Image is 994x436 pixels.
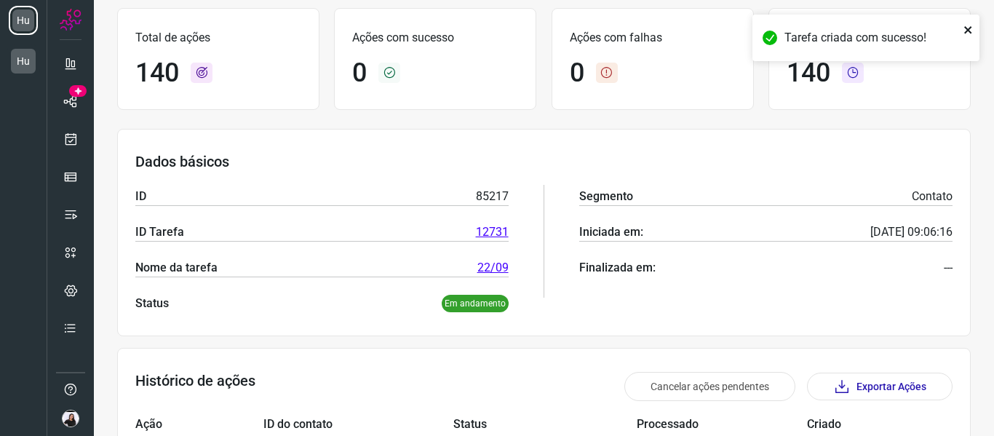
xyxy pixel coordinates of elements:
p: --- [944,259,953,277]
button: Cancelar ações pendentes [624,372,795,401]
li: Hu [9,6,38,35]
p: Ações com sucesso [352,29,518,47]
h3: Dados básicos [135,153,953,170]
h1: 0 [352,58,367,89]
img: Logo [60,9,81,31]
p: Total de ações [135,29,301,47]
button: Exportar Ações [807,373,953,400]
img: 662d8b14c1de322ee1c7fc7bf9a9ccae.jpeg [62,410,79,427]
p: Status [135,295,169,312]
p: Finalizada em: [579,259,656,277]
p: Contato [912,188,953,205]
a: 22/09 [477,259,509,277]
h1: 0 [570,58,584,89]
h1: 140 [135,58,179,89]
p: [DATE] 09:06:16 [870,223,953,241]
div: Tarefa criada com sucesso! [784,29,959,47]
p: Ações com falhas [570,29,736,47]
h3: Histórico de ações [135,372,255,401]
p: Iniciada em: [579,223,643,241]
p: 85217 [476,188,509,205]
li: Hu [9,47,38,76]
button: close [963,20,974,38]
p: ID Tarefa [135,223,184,241]
p: Segmento [579,188,633,205]
p: Nome da tarefa [135,259,218,277]
a: 12731 [476,223,509,241]
p: ID [135,188,146,205]
p: Em andamento [442,295,509,312]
